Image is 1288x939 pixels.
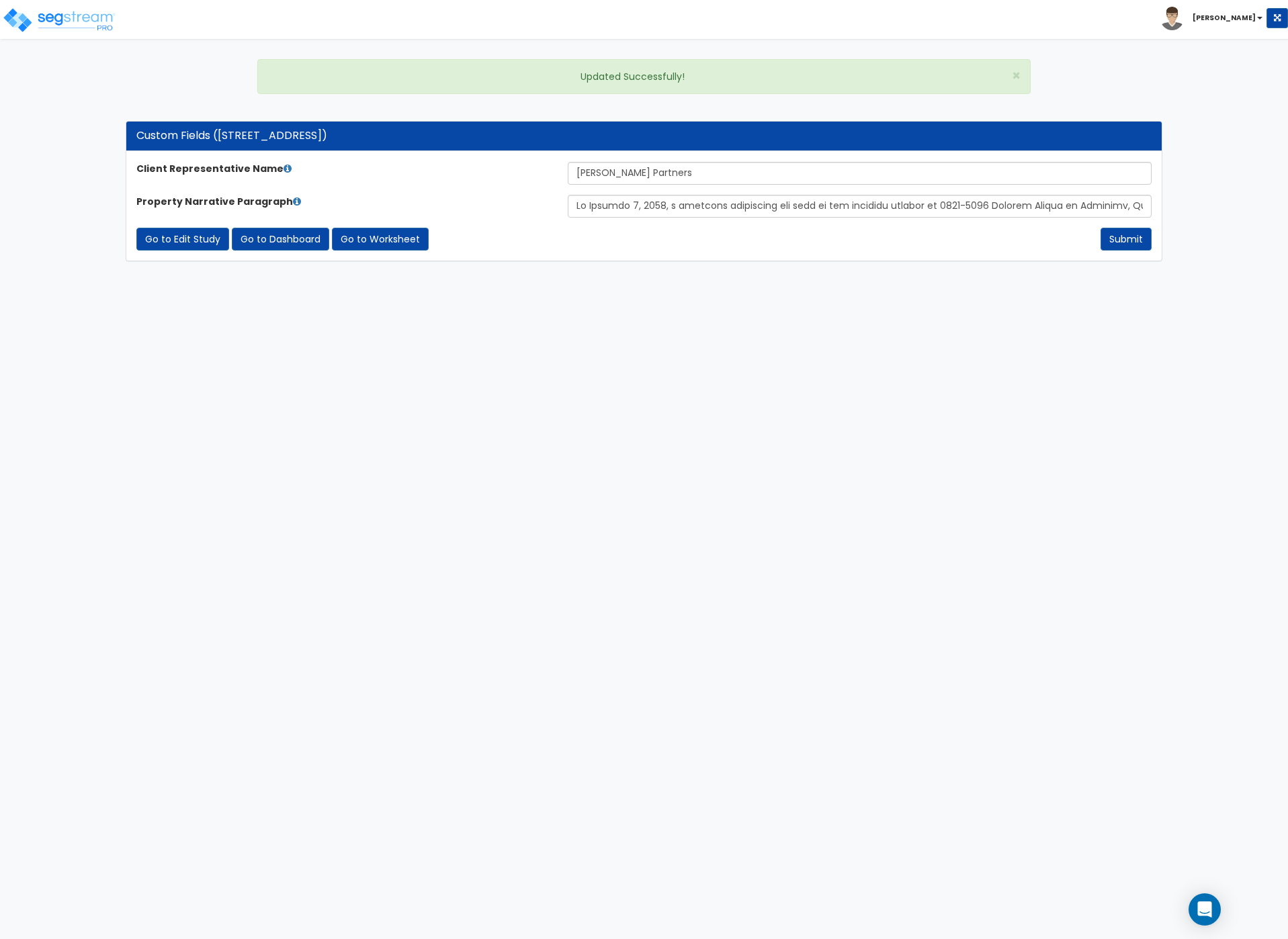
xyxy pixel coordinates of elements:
[136,128,1152,144] div: Custom Fields ([STREET_ADDRESS])
[332,228,429,251] a: Go to Worksheet
[581,70,685,83] span: Updated Successfully!
[1160,7,1184,30] img: avatar.png
[2,7,116,34] img: logo_pro_r.png
[1101,228,1152,251] button: Submit
[126,162,558,175] label: Client Representative Name
[232,228,329,251] a: Go to Dashboard
[1189,893,1221,926] div: Open Intercom Messenger
[1012,66,1021,85] span: ×
[1193,13,1256,23] b: [PERSON_NAME]
[136,228,229,251] a: Go to Edit Study
[126,195,558,208] label: Property Narrative Paragraph
[1012,69,1021,83] button: Close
